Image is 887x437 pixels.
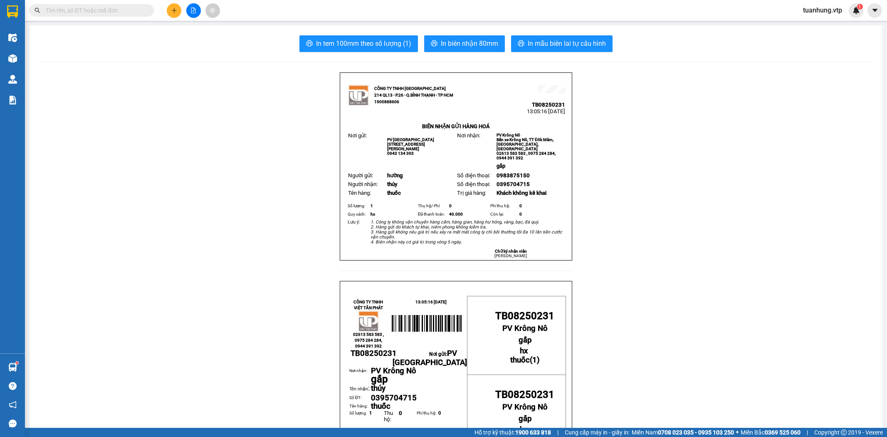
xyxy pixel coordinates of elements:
[565,428,630,437] span: Cung cấp máy in - giấy in:
[532,102,565,108] span: TB08250231
[457,181,490,187] span: Số điện thoại:
[510,355,530,365] span: thuốc
[417,210,448,218] td: Đã thanh toán:
[497,181,530,187] span: 0395704715
[497,172,530,179] span: 0983875150
[527,108,565,114] span: 13:05:16 [DATE]
[852,7,860,14] img: icon-new-feature
[393,349,467,367] span: PV [GEOGRAPHIC_DATA]
[393,351,467,366] span: Nơi gửi:
[348,132,367,139] span: Nơi gửi:
[502,402,548,412] span: PV Krông Nô
[736,431,739,434] span: ⚪️
[8,363,17,372] img: warehouse-icon
[387,137,434,142] span: PV [GEOGRAPHIC_DATA]
[489,210,518,218] td: Còn lại:
[374,86,453,104] strong: CÔNG TY TNHH [GEOGRAPHIC_DATA] 214 QL13 - P.26 - Q.BÌNH THẠNH - TP HCM 1900888606
[348,219,360,225] span: Lưu ý:
[502,324,548,333] span: PV Krông Nô
[387,181,398,187] span: thúy
[495,389,554,400] span: TB08250231
[857,4,863,10] sup: 1
[210,7,215,13] span: aim
[867,3,882,18] button: caret-down
[35,7,40,13] span: search
[167,3,181,18] button: plus
[348,190,371,196] span: Tên hàng:
[348,85,369,106] img: logo
[186,3,201,18] button: file-add
[511,35,613,52] button: printerIn mẫu biên lai tự cấu hình
[449,204,452,208] span: 0
[497,151,556,160] span: 02613 583 583 , 0975 284 284, 0944 391 392
[371,212,375,216] span: hx
[306,40,313,48] span: printer
[515,429,551,436] strong: 1900 633 818
[438,410,441,416] span: 0
[557,428,558,437] span: |
[474,428,551,437] span: Hỗ trợ kỹ thuật:
[449,212,463,216] span: 40.000
[520,425,528,434] span: hx
[346,210,369,218] td: Quy cách:
[518,40,524,48] span: printer
[171,7,177,13] span: plus
[457,132,480,139] span: Nơi nhận:
[190,7,196,13] span: file-add
[417,410,438,428] td: Phí thu hộ:
[858,4,861,10] span: 1
[658,429,734,436] strong: 0708 023 035 - 0935 103 250
[519,414,531,423] span: gấp
[520,346,528,355] span: hx
[387,142,425,151] span: [STREET_ADDRESS][PERSON_NAME]
[371,219,562,245] em: 1. Công ty không vận chuyển hàng cấm, hàng gian, hàng hư hỏng, vàng, bạc, đá quý. 2. Hàng gửi do ...
[497,133,520,137] span: PV Krông Nô
[358,311,379,332] img: logo
[16,362,18,364] sup: 1
[871,7,879,14] span: caret-down
[8,96,17,104] img: solution-icon
[519,212,522,216] span: 0
[371,366,416,375] span: PV Krông Nô
[349,384,370,392] span: :
[497,137,553,151] span: Bến xe Krông Nô, TT Đăk Mâm, [GEOGRAPHIC_DATA], [GEOGRAPHIC_DATA]
[353,300,383,310] strong: CÔNG TY TNHH VIỆT TÂN PHÁT
[519,335,531,345] span: gấp
[741,428,801,437] span: Miền Bắc
[8,75,17,84] img: warehouse-icon
[494,253,527,258] span: [PERSON_NAME]
[349,367,371,384] td: Nơi nhận:
[632,428,734,437] span: Miền Nam
[9,401,17,409] span: notification
[807,428,808,437] span: |
[8,33,17,42] img: warehouse-icon
[387,190,401,196] span: thuốc
[8,54,17,63] img: warehouse-icon
[205,3,220,18] button: aim
[346,202,369,210] td: Số lượng:
[371,402,390,411] span: thuốc
[532,355,537,365] span: 1
[46,6,144,15] input: Tìm tên, số ĐT hoặc mã đơn
[371,393,417,402] span: 0395704715
[371,384,385,393] span: thúy
[349,410,369,428] td: Số lượng:
[7,5,18,18] img: logo-vxr
[422,123,490,129] strong: BIÊN NHẬN GỬI HÀNG HOÁ
[765,429,801,436] strong: 0369 525 060
[349,394,371,403] td: Số ĐT:
[349,386,368,392] span: Tên nhận
[441,38,498,49] span: In biên nhận 80mm
[457,172,490,179] span: Số điện thoại:
[299,35,418,52] button: printerIn tem 100mm theo số lượng (1)
[457,190,486,196] span: Trị giá hàng:
[497,163,505,169] span: gấp
[796,5,849,15] span: tuanhung.vtp
[528,38,606,49] span: In mẫu biên lai tự cấu hình
[9,382,17,390] span: question-circle
[384,410,393,422] span: Thu hộ:
[316,38,411,49] span: In tem 100mm theo số lượng (1)
[353,332,384,348] span: 02613 583 583 , 0975 284 284, 0944 391 392
[495,310,554,322] span: TB08250231
[349,403,371,410] td: Tên hàng:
